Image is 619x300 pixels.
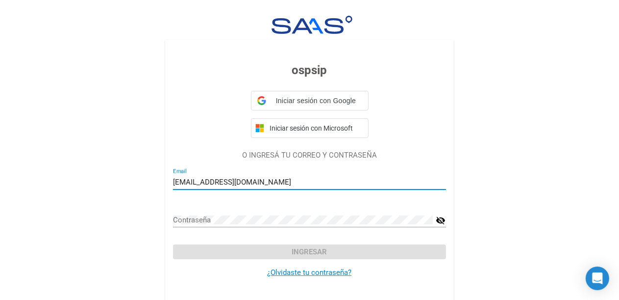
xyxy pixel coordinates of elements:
[173,61,446,79] h3: ospsip
[436,215,446,226] mat-icon: visibility_off
[173,150,446,161] p: O INGRESÁ TU CORREO Y CONTRASEÑA
[173,245,446,259] button: Ingresar
[270,96,362,106] span: Iniciar sesión con Google
[292,247,327,256] span: Ingresar
[268,124,364,132] span: Iniciar sesión con Microsoft
[586,267,609,290] div: Open Intercom Messenger
[251,91,369,110] div: Iniciar sesión con Google
[251,118,369,138] button: Iniciar sesión con Microsoft
[268,268,352,277] a: ¿Olvidaste tu contraseña?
